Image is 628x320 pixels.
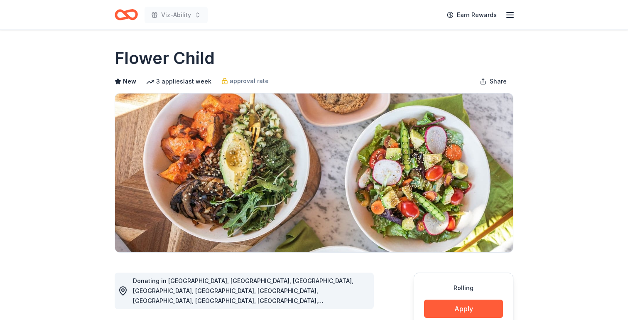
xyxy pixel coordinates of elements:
button: Apply [424,300,503,318]
h1: Flower Child [115,47,215,70]
div: 3 applies last week [146,76,211,86]
button: Viz-Ability [145,7,208,23]
img: Image for Flower Child [115,94,513,252]
span: Donating in [GEOGRAPHIC_DATA], [GEOGRAPHIC_DATA], [GEOGRAPHIC_DATA], [GEOGRAPHIC_DATA], [GEOGRAPH... [133,277,353,314]
a: approval rate [221,76,269,86]
span: Share [490,76,507,86]
a: Home [115,5,138,25]
div: Rolling [424,283,503,293]
span: New [123,76,136,86]
span: Viz-Ability [161,10,191,20]
button: Share [473,73,513,90]
span: approval rate [230,76,269,86]
a: Earn Rewards [442,7,502,22]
